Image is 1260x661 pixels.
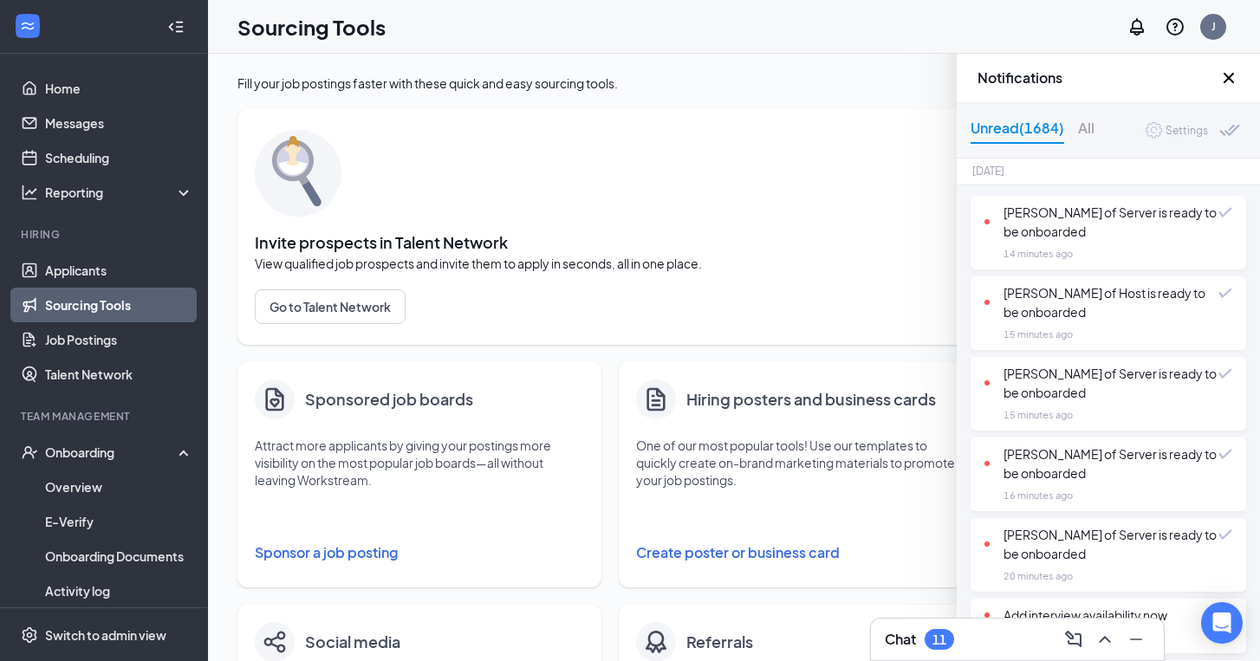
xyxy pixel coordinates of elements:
[1063,629,1084,650] svg: ComposeMessage
[45,184,194,201] div: Reporting
[45,322,193,357] a: Job Postings
[45,539,193,574] a: Onboarding Documents
[45,288,193,322] a: Sourcing Tools
[984,444,1218,483] div: [PERSON_NAME] of Server is ready to be onboarded
[21,409,190,424] div: Team Management
[21,184,38,201] svg: Analysis
[932,632,946,647] div: 11
[1094,629,1115,650] svg: ChevronUp
[45,574,193,608] a: Activity log
[255,130,341,217] img: sourcing-tools
[1166,122,1208,139] div: Settings
[45,470,193,504] a: Overview
[1003,567,1073,585] div: 20 minutes ago
[255,255,965,272] span: View qualified job prospects and invite them to apply in seconds, all in one place.
[19,17,36,35] svg: WorkstreamLogo
[971,117,1064,144] div: Unread (1684)
[977,68,1218,87] h3: Notifications
[1122,625,1150,653] button: Minimize
[642,385,670,414] svg: Document
[1003,406,1073,424] div: 15 minutes ago
[984,364,1218,402] div: [PERSON_NAME] of Server is ready to be onboarded
[305,387,473,412] h4: Sponsored job boards
[1127,16,1147,37] svg: Notifications
[45,71,193,106] a: Home
[255,289,965,324] a: Go to Talent Network
[984,525,1218,563] div: [PERSON_NAME] of Server is ready to be onboarded
[984,606,1167,625] div: Add interview availability now
[45,140,193,175] a: Scheduling
[636,437,965,489] p: One of our most popular tools! Use our templates to quickly create on-brand marketing materials t...
[45,444,179,461] div: Onboarding
[1165,16,1185,37] svg: QuestionInfo
[1126,629,1146,650] svg: Minimize
[237,75,983,92] div: Fill your job postings faster with these quick and easy sourcing tools.
[984,283,1218,321] div: [PERSON_NAME] of Host is ready to be onboarded
[261,386,289,413] img: clipboard
[21,626,38,644] svg: Settings
[45,626,166,644] div: Switch to admin view
[1003,487,1073,504] div: 16 minutes ago
[21,444,38,461] svg: UserCheck
[1003,326,1073,343] div: 15 minutes ago
[167,18,185,36] svg: Collapse
[237,12,386,42] h1: Sourcing Tools
[984,203,1218,241] div: [PERSON_NAME] of Server is ready to be onboarded
[45,253,193,288] a: Applicants
[642,628,670,656] img: badge
[1078,117,1094,144] div: All
[1201,602,1243,644] div: Open Intercom Messenger
[45,357,193,392] a: Talent Network
[45,106,193,140] a: Messages
[305,630,400,654] h4: Social media
[1060,625,1088,653] button: ComposeMessage
[255,535,584,570] button: Sponsor a job posting
[255,289,406,324] button: Go to Talent Network
[885,630,916,649] h3: Chat
[1218,68,1239,88] svg: Cross
[1211,19,1216,34] div: J
[263,631,286,653] img: share
[636,535,965,570] button: Create poster or business card
[972,163,1004,180] div: [DATE]
[21,227,190,242] div: Hiring
[255,437,584,489] p: Attract more applicants by giving your postings more visibility on the most popular job boards—al...
[45,504,193,539] a: E-Verify
[1218,68,1239,88] button: Close
[1091,625,1119,653] button: ChevronUp
[686,630,753,654] h4: Referrals
[255,234,965,251] span: Invite prospects in Talent Network
[1003,245,1073,262] div: 14 minutes ago
[686,387,936,412] h4: Hiring posters and business cards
